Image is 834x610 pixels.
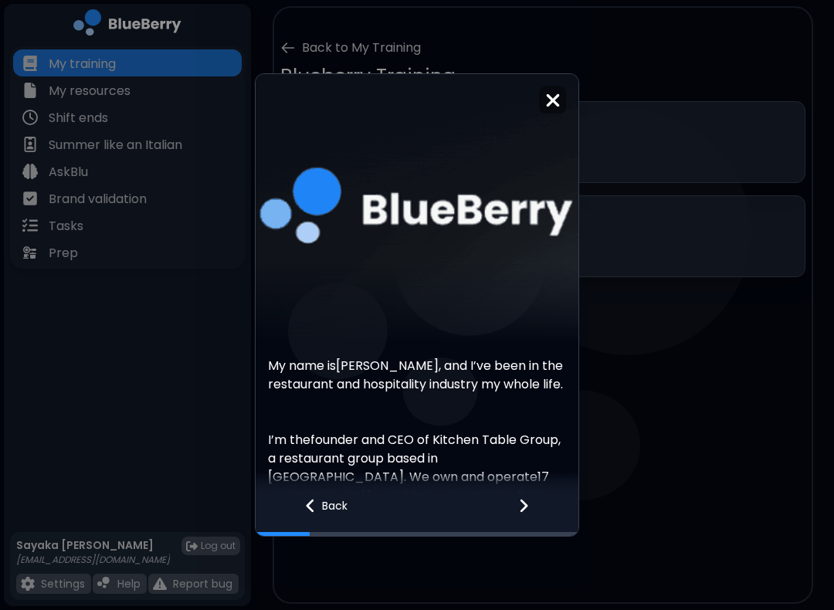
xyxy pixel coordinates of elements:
[545,90,561,111] img: close icon
[268,357,563,393] span: , and I’ve been in the restaurant and hospitality industry my whole life.
[336,357,439,374] span: [PERSON_NAME]
[322,499,347,513] p: Back
[268,357,336,374] span: My name is
[268,431,310,449] span: I’m the
[310,431,558,449] span: founder and CEO of Kitchen Table Group
[268,431,561,486] span: , a restaurant group based in [GEOGRAPHIC_DATA]. We own and operate
[256,74,578,344] img: video thumbnail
